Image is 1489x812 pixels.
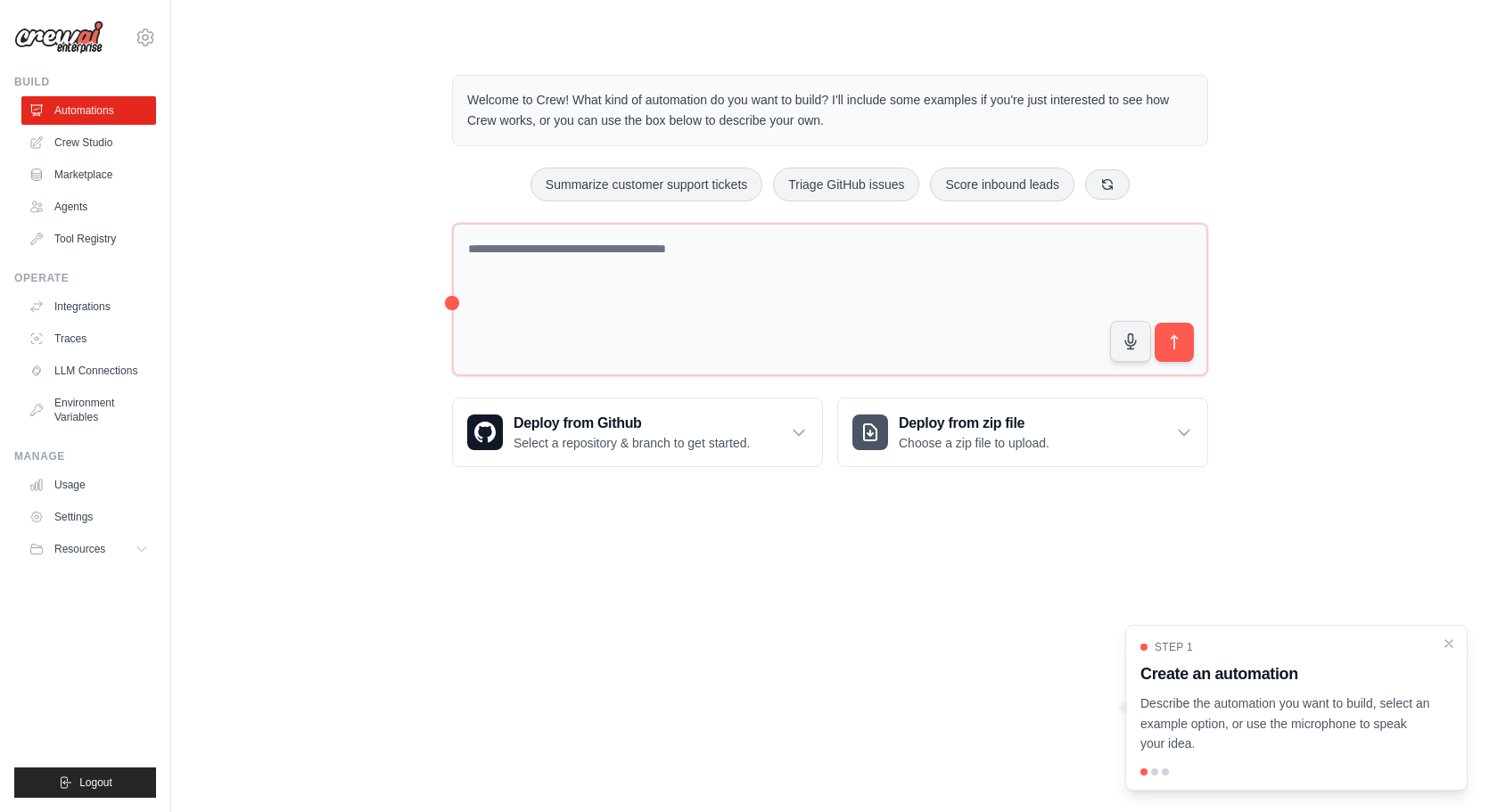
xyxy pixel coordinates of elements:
[14,21,103,54] img: Logo
[467,90,1193,131] p: Welcome to Crew! What kind of automation do you want to build? I'll include some examples if you'...
[21,292,156,321] a: Integrations
[21,535,156,563] button: Resources
[21,160,156,189] a: Marketplace
[1442,636,1456,651] button: Close walkthrough
[1155,640,1193,654] span: Step 1
[21,193,156,221] a: Agents
[899,434,1049,452] p: Choose a zip file to upload.
[930,168,1074,201] button: Score inbound leads
[14,75,156,89] div: Build
[21,225,156,253] a: Tool Registry
[773,168,919,201] button: Triage GitHub issues
[1400,726,1489,812] iframe: Chat Widget
[21,357,156,385] a: LLM Connections
[54,542,105,556] span: Resources
[21,471,156,499] a: Usage
[21,503,156,531] a: Settings
[531,168,762,201] button: Summarize customer support tickets
[14,271,156,285] div: Operate
[21,128,156,157] a: Crew Studio
[1140,661,1431,686] h3: Create an automation
[514,413,750,434] h3: Deploy from Github
[79,775,112,790] span: Logout
[514,434,750,452] p: Select a repository & branch to get started.
[1140,693,1431,754] p: Describe the automation you want to build, select an example option, or use the microphone to spe...
[14,767,156,798] button: Logout
[899,413,1049,434] h3: Deploy from zip file
[14,449,156,463] div: Manage
[21,96,156,125] a: Automations
[21,324,156,353] a: Traces
[21,389,156,431] a: Environment Variables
